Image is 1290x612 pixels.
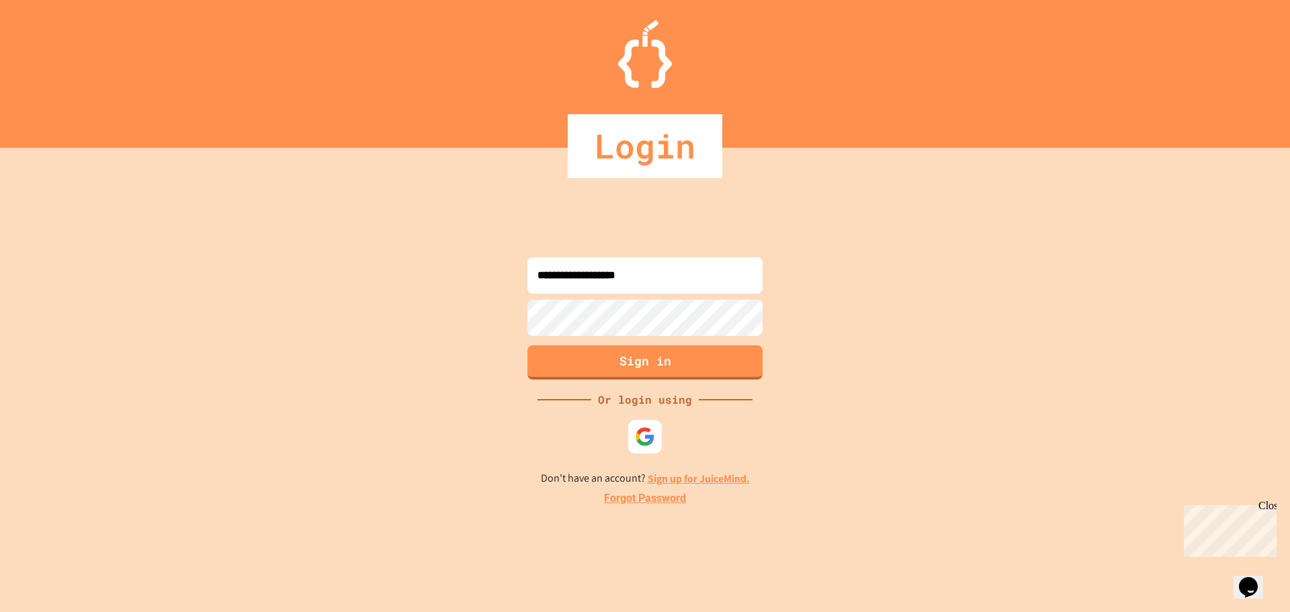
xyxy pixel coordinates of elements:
div: Chat with us now!Close [5,5,93,85]
iframe: chat widget [1178,500,1277,557]
a: Forgot Password [604,490,686,507]
img: Logo.svg [618,20,672,88]
a: Sign up for JuiceMind. [648,472,750,486]
p: Don't have an account? [541,470,750,487]
iframe: chat widget [1234,558,1277,599]
div: Login [568,114,722,178]
div: Or login using [591,392,699,408]
img: google-icon.svg [635,427,655,447]
button: Sign in [527,345,763,380]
